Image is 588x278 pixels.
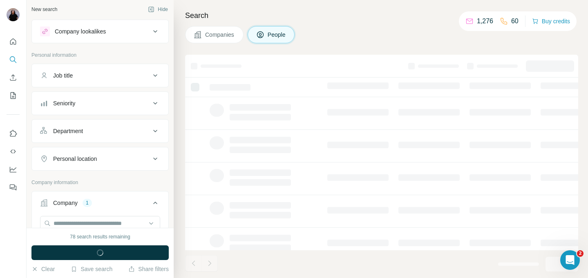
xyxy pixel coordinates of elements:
button: Company1 [32,193,168,216]
div: Job title [53,71,73,80]
button: Quick start [7,34,20,49]
p: 60 [511,16,519,26]
div: Personal location [53,155,97,163]
button: Job title [32,66,168,85]
button: Search [7,52,20,67]
div: New search [31,6,57,13]
button: Hide [142,3,174,16]
span: 2 [577,250,584,257]
div: Department [53,127,83,135]
div: Company lookalikes [55,27,106,36]
button: Seniority [32,93,168,113]
div: 78 search results remaining [70,233,130,240]
button: Use Surfe API [7,144,20,159]
span: Companies [205,31,235,39]
button: Clear [31,265,55,273]
button: Personal location [32,149,168,169]
button: Dashboard [7,162,20,177]
span: People [268,31,286,39]
p: Company information [31,179,169,186]
h4: Search [185,10,578,21]
button: Company lookalikes [32,22,168,41]
p: 1,276 [477,16,493,26]
button: Buy credits [532,16,570,27]
div: Company [53,199,78,207]
button: Enrich CSV [7,70,20,85]
iframe: Intercom live chat [560,250,580,270]
button: Share filters [128,265,169,273]
div: 1 [83,199,92,207]
button: Save search [71,265,112,273]
button: My lists [7,88,20,103]
p: Personal information [31,51,169,59]
img: Avatar [7,8,20,21]
button: Department [32,121,168,141]
button: Feedback [7,180,20,195]
button: Use Surfe on LinkedIn [7,126,20,141]
div: Seniority [53,99,75,107]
